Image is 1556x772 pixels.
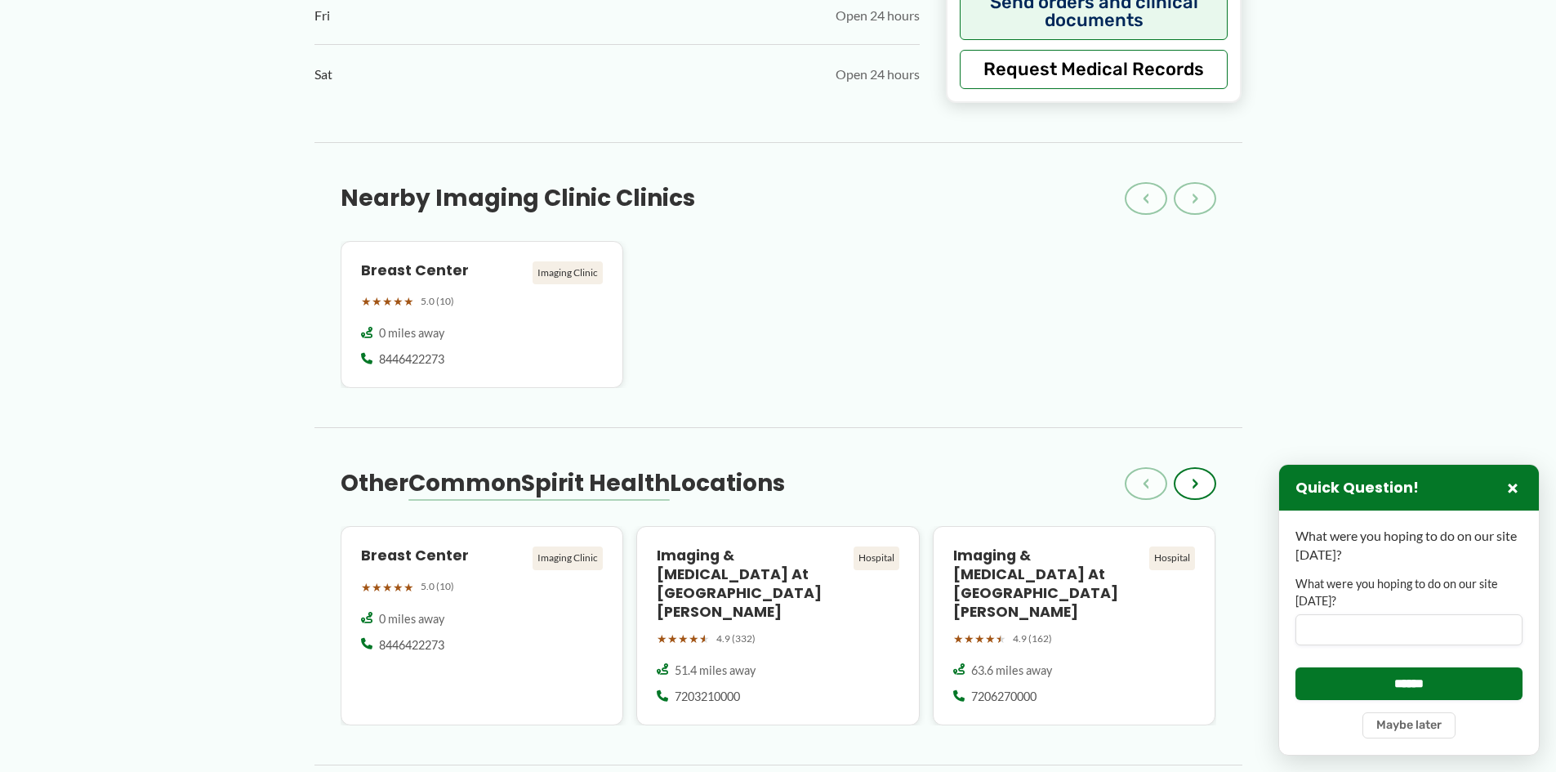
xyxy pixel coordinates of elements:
span: ★ [667,628,678,649]
span: ‹ [1143,474,1149,493]
button: Request Medical Records [960,50,1228,89]
div: Imaging Clinic [533,547,603,569]
span: Sat [314,62,332,87]
span: 0 miles away [379,611,444,627]
span: 8446422273 [379,637,444,654]
h3: Nearby Imaging Clinic Clinics [341,184,695,213]
h4: Imaging & [MEDICAL_DATA] at [GEOGRAPHIC_DATA][PERSON_NAME] [953,547,1144,621]
span: ★ [689,628,699,649]
span: › [1192,189,1198,208]
button: › [1174,467,1216,500]
span: 4.9 (332) [716,630,756,648]
button: ‹ [1125,182,1167,215]
span: ★ [403,291,414,312]
div: Imaging Clinic [533,261,603,284]
span: ★ [964,628,974,649]
span: ★ [403,577,414,598]
span: CommonSpirit Health [408,467,670,499]
a: Imaging & [MEDICAL_DATA] at [GEOGRAPHIC_DATA][PERSON_NAME] Hospital ★★★★★ 4.9 (332) 51.4 miles aw... [636,526,920,725]
span: ★ [372,291,382,312]
span: ★ [361,291,372,312]
span: Open 24 hours [836,3,920,28]
span: ★ [361,577,372,598]
span: ★ [985,628,996,649]
label: What were you hoping to do on our site [DATE]? [1295,576,1523,609]
span: 51.4 miles away [675,663,756,679]
a: Breast Center Imaging Clinic ★★★★★ 5.0 (10) 0 miles away 8446422273 [341,526,624,725]
span: › [1192,474,1198,493]
span: ★ [974,628,985,649]
span: ★ [372,577,382,598]
h4: Breast Center [361,261,527,280]
span: 5.0 (10) [421,578,454,596]
span: 0 miles away [379,325,444,341]
span: 7206270000 [971,689,1037,705]
span: 63.6 miles away [971,663,1052,679]
span: ★ [657,628,667,649]
span: ★ [393,577,403,598]
span: ★ [699,628,710,649]
span: 7203210000 [675,689,740,705]
p: What were you hoping to do on our site [DATE]? [1295,527,1523,564]
button: Close [1503,478,1523,498]
span: ★ [393,291,403,312]
span: 5.0 (10) [421,292,454,310]
span: Fri [314,3,330,28]
a: Imaging & [MEDICAL_DATA] at [GEOGRAPHIC_DATA][PERSON_NAME] Hospital ★★★★★ 4.9 (162) 63.6 miles aw... [933,526,1216,725]
span: 4.9 (162) [1013,630,1052,648]
a: Breast Center Imaging Clinic ★★★★★ 5.0 (10) 0 miles away 8446422273 [341,241,624,389]
span: ★ [996,628,1006,649]
span: ★ [953,628,964,649]
span: ★ [382,577,393,598]
div: Hospital [854,547,899,569]
button: Maybe later [1362,712,1456,739]
span: Open 24 hours [836,62,920,87]
span: 8446422273 [379,351,444,368]
h3: Other Locations [341,469,785,498]
h4: Imaging & [MEDICAL_DATA] at [GEOGRAPHIC_DATA][PERSON_NAME] [657,547,847,621]
span: ★ [382,291,393,312]
span: ★ [678,628,689,649]
h3: Quick Question! [1295,479,1419,498]
div: Hospital [1149,547,1195,569]
button: ‹ [1125,467,1167,500]
h4: Breast Center [361,547,527,565]
span: ‹ [1143,189,1149,208]
button: › [1174,182,1216,215]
